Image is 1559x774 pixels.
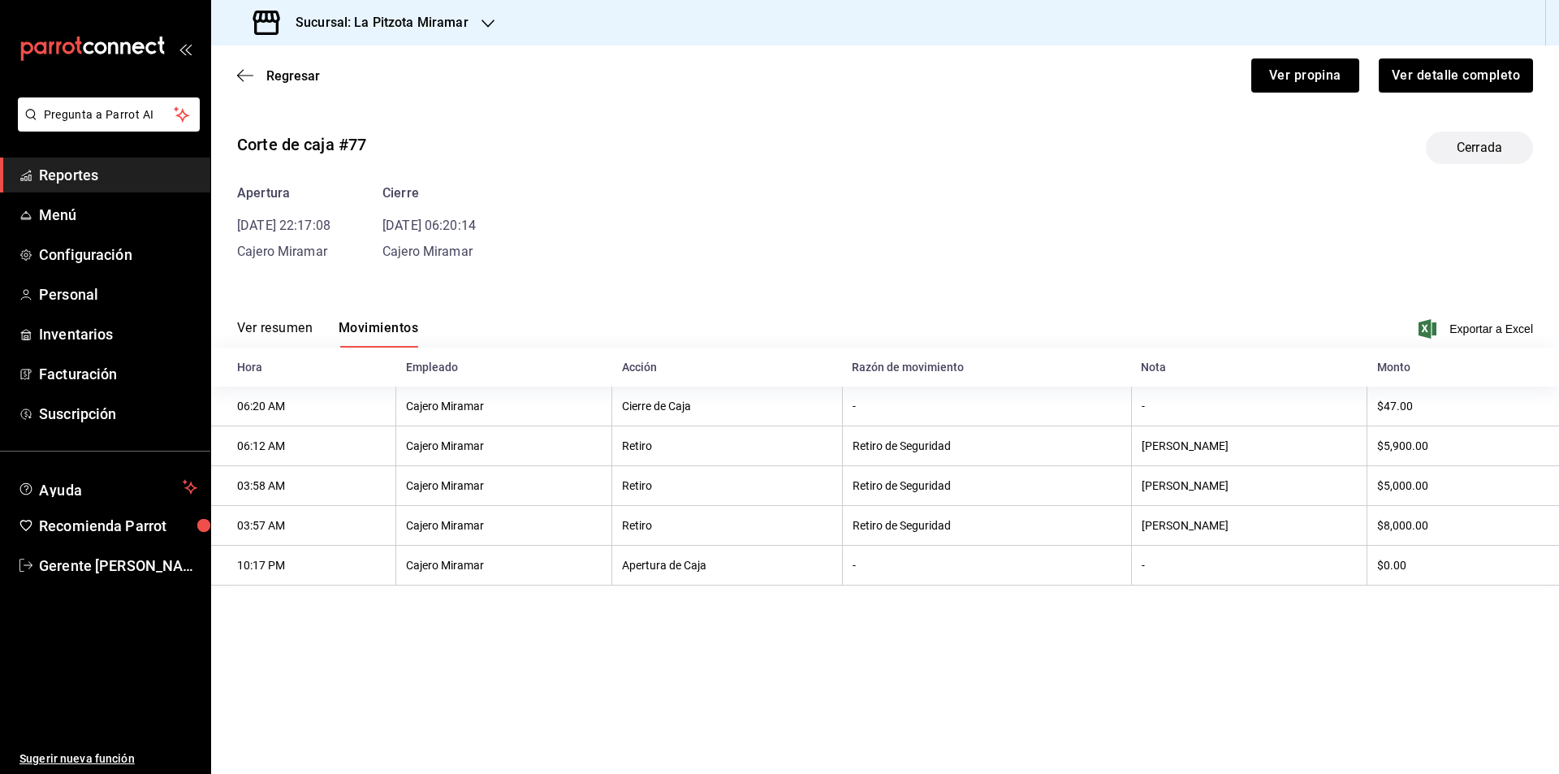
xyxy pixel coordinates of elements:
[396,506,612,546] th: Cajero Miramar
[612,426,843,466] th: Retiro
[396,546,612,586] th: Cajero Miramar
[1367,546,1559,586] th: $0.00
[612,387,843,426] th: Cierre de Caja
[1367,426,1559,466] th: $5,900.00
[237,244,327,259] span: Cajero Miramar
[237,132,366,157] div: Corte de caja #77
[842,387,1131,426] th: -
[237,68,320,84] button: Regresar
[179,42,192,55] button: open_drawer_menu
[842,466,1131,506] th: Retiro de Seguridad
[612,506,843,546] th: Retiro
[612,546,843,586] th: Apertura de Caja
[237,320,418,348] div: navigation tabs
[396,426,612,466] th: Cajero Miramar
[1422,319,1533,339] button: Exportar a Excel
[842,426,1131,466] th: Retiro de Seguridad
[1131,506,1367,546] th: [PERSON_NAME]
[266,68,320,84] span: Regresar
[211,466,396,506] th: 03:58 AM
[396,348,612,387] th: Empleado
[39,363,197,385] span: Facturación
[211,426,396,466] th: 06:12 AM
[211,348,396,387] th: Hora
[1131,466,1367,506] th: [PERSON_NAME]
[11,118,200,135] a: Pregunta a Parrot AI
[1367,506,1559,546] th: $8,000.00
[39,403,197,425] span: Suscripción
[612,348,843,387] th: Acción
[39,244,197,266] span: Configuración
[396,466,612,506] th: Cajero Miramar
[39,164,197,186] span: Reportes
[1367,387,1559,426] th: $47.00
[19,750,197,768] span: Sugerir nueva función
[1131,426,1367,466] th: [PERSON_NAME]
[612,466,843,506] th: Retiro
[39,323,197,345] span: Inventarios
[44,106,175,123] span: Pregunta a Parrot AI
[842,348,1131,387] th: Razón de movimiento
[382,184,476,203] div: Cierre
[39,204,197,226] span: Menú
[1367,348,1559,387] th: Monto
[339,320,418,348] button: Movimientos
[396,387,612,426] th: Cajero Miramar
[1447,138,1512,158] span: Cerrada
[39,478,176,497] span: Ayuda
[1379,58,1533,93] button: Ver detalle completo
[39,555,197,577] span: Gerente [PERSON_NAME]
[1131,348,1367,387] th: Nota
[39,283,197,305] span: Personal
[283,13,469,32] h3: Sucursal: La Pitzota Miramar
[211,506,396,546] th: 03:57 AM
[382,244,473,259] span: Cajero Miramar
[1251,58,1359,93] button: Ver propina
[18,97,200,132] button: Pregunta a Parrot AI
[1367,466,1559,506] th: $5,000.00
[211,546,396,586] th: 10:17 PM
[1131,546,1367,586] th: -
[211,387,396,426] th: 06:20 AM
[237,184,330,203] div: Apertura
[237,320,313,348] button: Ver resumen
[382,218,476,233] time: [DATE] 06:20:14
[842,506,1131,546] th: Retiro de Seguridad
[237,218,330,233] time: [DATE] 22:17:08
[1131,387,1367,426] th: -
[842,546,1131,586] th: -
[39,515,197,537] span: Recomienda Parrot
